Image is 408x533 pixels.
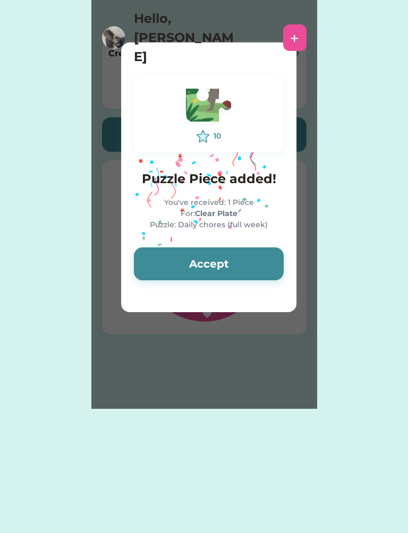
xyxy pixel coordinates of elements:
img: interface-favorite-star--reward-rating-rate-social-star-media-favorite-like-stars.svg [197,130,209,143]
div: You've received: 1 Piece For: Puzzle: Daily chores (full week) [134,197,284,230]
div: 10 [214,131,221,142]
img: https%3A%2F%2F1dfc823d71cc564f25c7cc035732a2d8.cdn.bubble.io%2Ff1754094113168x966788797778818000%... [102,26,125,49]
strong: Clear Plate [195,209,237,218]
h4: Hello, [PERSON_NAME] [134,9,240,66]
button: Accept [134,247,284,280]
h4: Puzzle Piece added! [134,169,284,188]
div: + [290,30,299,46]
img: Vector.svg [180,84,238,130]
